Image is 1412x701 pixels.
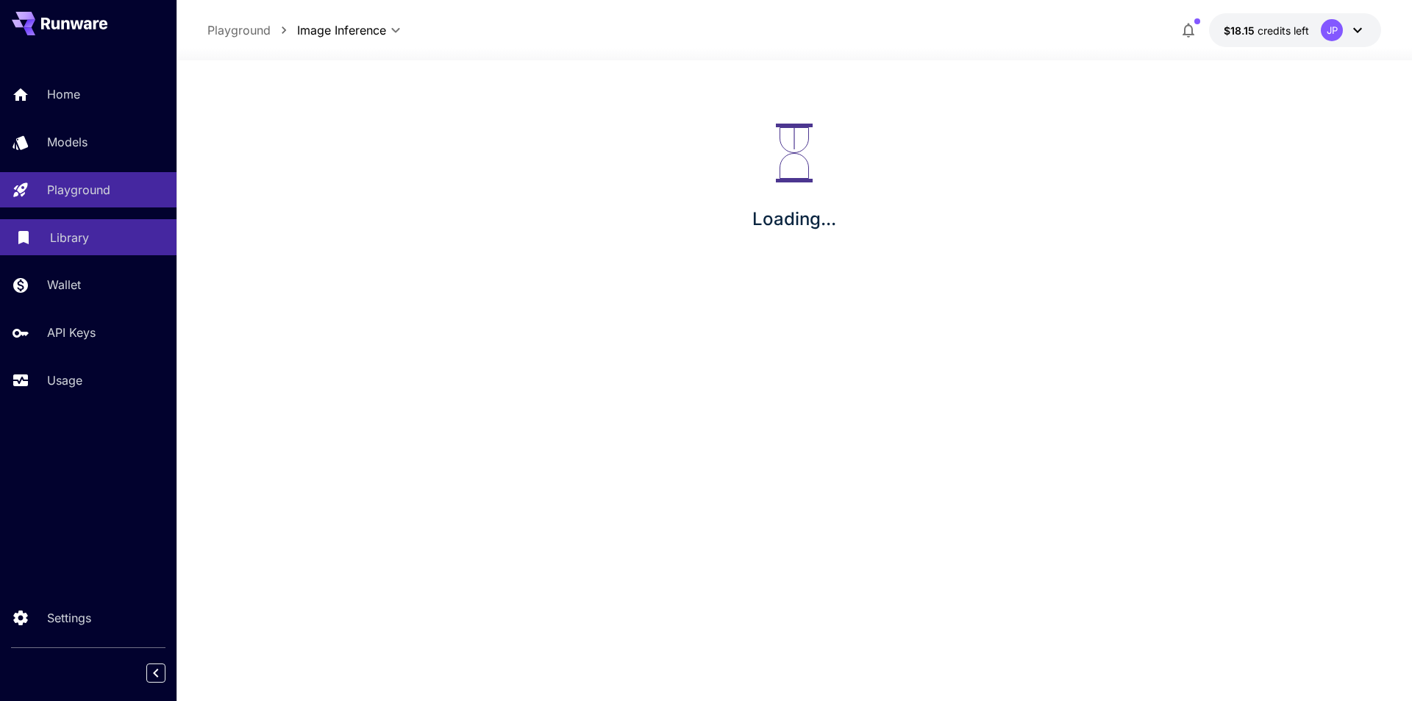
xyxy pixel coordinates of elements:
p: Settings [47,609,91,627]
button: Collapse sidebar [146,663,165,683]
span: $18.15 [1224,24,1258,37]
p: Home [47,85,80,103]
div: JP [1321,19,1343,41]
nav: breadcrumb [207,21,297,39]
p: Playground [47,181,110,199]
a: Playground [207,21,271,39]
button: $18.15412JP [1209,13,1381,47]
span: credits left [1258,24,1309,37]
div: $18.15412 [1224,23,1309,38]
span: Image Inference [297,21,386,39]
p: Loading... [752,206,836,232]
p: Library [50,229,89,246]
div: Collapse sidebar [157,660,176,686]
p: Wallet [47,276,81,293]
p: Usage [47,371,82,389]
p: Models [47,133,88,151]
p: API Keys [47,324,96,341]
